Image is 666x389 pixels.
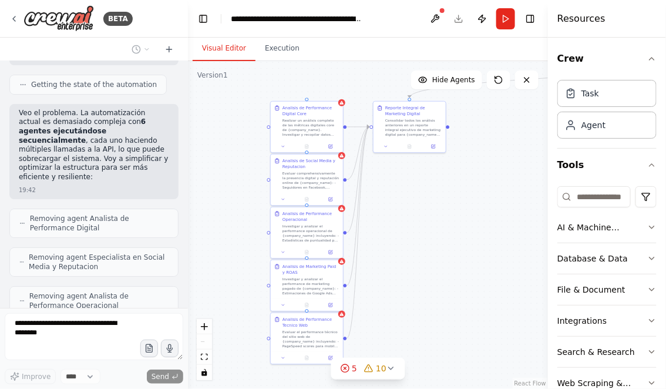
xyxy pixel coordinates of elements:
[557,315,607,327] div: Integrations
[270,260,344,312] div: Analisis de Marketing Paid y ROASInvestigar y analizar el performance de marketing pagado de {com...
[19,109,169,182] p: Veo el problema. La automatización actual es demasiado compleja con , cada uno haciendo múltiples...
[282,118,339,137] div: Realizar un análisis completo de las métricas digitales core de {company_name}. Investigar y reco...
[557,337,657,367] button: Search & Research
[231,13,363,25] nav: breadcrumb
[255,36,309,61] button: Execution
[385,105,442,117] div: Reporte Integral de Marketing Digital
[514,380,546,387] a: React Flow attribution
[522,11,539,27] button: Hide right sidebar
[282,158,339,170] div: Analisis de Social Media y Reputacion
[397,143,422,150] button: No output available
[347,124,370,183] g: Edge from 54db8c98-1788-4435-ba65-6fd4c605cb80 to 262f146d-7d3f-45e9-8893-ba87e94dacbf
[270,207,344,259] div: Analisis de Performance OperacionalInvestigar y analizar el performance operacional de {company_n...
[270,313,344,365] div: Analisis de Performance Tecnico WebEvaluar el performance técnico del sitio web de {company_name}...
[321,249,341,256] button: Open in side panel
[294,143,319,150] button: No output available
[581,119,606,131] div: Agent
[294,196,319,203] button: No output available
[331,358,405,380] button: 510
[557,149,657,182] button: Tools
[5,369,56,384] button: Improve
[127,42,155,56] button: Switch to previous chat
[294,301,319,308] button: No output available
[321,196,341,203] button: Open in side panel
[160,42,179,56] button: Start a new chat
[31,80,157,89] span: Getting the state of the automation
[347,124,370,130] g: Edge from 2d2c7f99-85a2-4892-9ab3-5c5c4ff201d7 to 262f146d-7d3f-45e9-8893-ba87e94dacbf
[321,354,341,361] button: Open in side panel
[581,88,599,99] div: Task
[29,291,169,310] span: Removing agent Analista de Performance Operacional
[29,253,169,271] span: Removing agent Especialista en Social Media y Reputacion
[557,12,606,26] h4: Resources
[22,372,51,381] span: Improve
[193,36,255,61] button: Visual Editor
[147,370,183,384] button: Send
[557,212,657,243] button: AI & Machine Learning
[19,186,36,195] div: 19:42
[294,249,319,256] button: No output available
[282,264,339,276] div: Analisis de Marketing Paid y ROAS
[557,222,647,233] div: AI & Machine Learning
[282,277,339,296] div: Investigar y analizar el performance de marketing pagado de {company_name}: - Estimaciones de Goo...
[557,274,657,305] button: File & Document
[282,330,339,348] div: Evaluar el performance técnico del sitio web de {company_name} incluyendo: - PageSpeed scores par...
[557,284,625,296] div: File & Document
[161,340,179,357] button: Click to speak your automation idea
[352,363,357,374] span: 5
[557,306,657,336] button: Integrations
[197,365,212,380] button: toggle interactivity
[557,42,657,75] button: Crew
[23,5,94,32] img: Logo
[282,211,339,223] div: Analisis de Performance Operacional
[197,319,212,334] button: zoom in
[373,101,446,153] div: Reporte Integral de Marketing DigitalConsolidar todos los análisis anteriores en un reporte integ...
[321,143,341,150] button: Open in side panel
[376,363,386,374] span: 10
[347,124,370,341] g: Edge from 0452c448-9977-4ebc-9022-7ac976a5670f to 262f146d-7d3f-45e9-8893-ba87e94dacbf
[294,354,319,361] button: No output available
[432,75,475,85] span: Hide Agents
[282,105,339,117] div: Analisis de Performance Digital Core
[103,12,133,26] div: BETA
[30,214,169,233] span: Removing agent Analista de Performance Digital
[557,75,657,148] div: Crew
[411,71,482,89] button: Hide Agents
[140,340,158,357] button: Upload files
[197,319,212,380] div: React Flow controls
[195,11,211,27] button: Hide left sidebar
[152,372,169,381] span: Send
[282,224,339,243] div: Investigar y analizar el performance operacional de {company_name} incluyendo: - Estadísticas de ...
[282,317,339,328] div: Analisis de Performance Tecnico Web
[321,301,341,308] button: Open in side panel
[19,118,146,144] strong: 6 agentes ejecutándose secuencialmente
[557,243,657,274] button: Database & Data
[557,377,647,389] div: Web Scraping & Browsing
[270,154,344,206] div: Analisis de Social Media y ReputacionEvaluar comprehensivamente la presencia digital y reputación...
[385,118,442,137] div: Consolidar todos los análisis anteriores en un reporte integral ejecutivo de marketing digital pa...
[557,253,628,264] div: Database & Data
[197,350,212,365] button: fit view
[282,171,339,190] div: Evaluar comprehensivamente la presencia digital y reputación online de {company_name}: - Seguidor...
[557,346,635,358] div: Search & Research
[270,101,344,153] div: Analisis de Performance Digital CoreRealizar un análisis completo de las métricas digitales core ...
[197,71,228,80] div: Version 1
[423,143,443,150] button: Open in side panel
